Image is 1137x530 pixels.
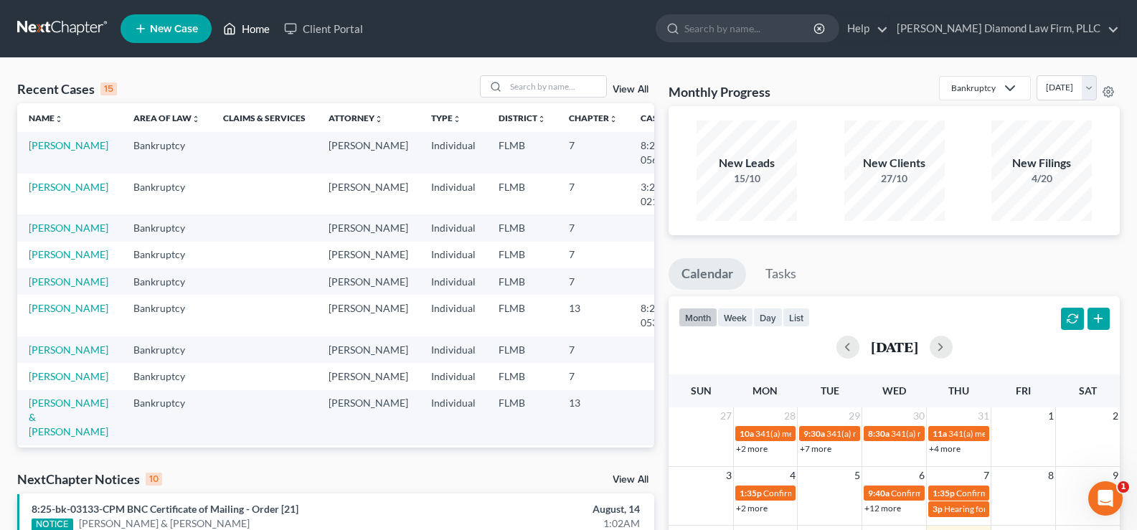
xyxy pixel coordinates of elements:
td: Bankruptcy [122,295,212,336]
span: 9:40a [868,488,890,498]
span: 1:35p [933,488,955,498]
td: 7 [557,132,629,173]
td: FLMB [487,363,557,389]
span: 28 [783,407,797,425]
span: 11a [933,428,947,439]
i: unfold_more [537,115,546,123]
span: 341(a) meeting for Forest [PERSON_NAME] II & [PERSON_NAME] [755,428,1003,439]
span: 341(a) meeting for [PERSON_NAME] [948,428,1087,439]
td: FLMB [487,445,557,501]
i: unfold_more [192,115,200,123]
span: Confirmation Hearing for [PERSON_NAME] [956,488,1121,498]
span: Wed [882,384,906,397]
a: Typeunfold_more [431,113,461,123]
a: [PERSON_NAME] & [PERSON_NAME] [29,397,108,437]
input: Search by name... [506,76,606,97]
a: Districtunfold_more [499,113,546,123]
a: [PERSON_NAME] [29,275,108,288]
td: Individual [420,363,487,389]
td: 7 [557,214,629,241]
a: 8:25-bk-03133-CPM BNC Certificate of Mailing - Order [21] [32,503,298,515]
span: Mon [753,384,778,397]
span: 1 [1118,481,1129,493]
a: Area of Lawunfold_more [133,113,200,123]
a: Attorneyunfold_more [329,113,383,123]
iframe: Intercom live chat [1088,481,1123,516]
span: 3 [725,467,733,484]
button: day [753,308,783,327]
span: 3p [933,503,943,514]
a: +2 more [736,443,768,454]
i: unfold_more [55,115,63,123]
a: [PERSON_NAME] [29,302,108,314]
td: Individual [420,132,487,173]
i: unfold_more [609,115,618,123]
a: Help [840,16,888,42]
span: 8:30a [868,428,890,439]
span: 7 [982,467,991,484]
button: month [679,308,717,327]
div: New Filings [991,155,1092,171]
a: [PERSON_NAME] [29,248,108,260]
td: Bankruptcy [122,363,212,389]
td: 8:25-bk-05381 [629,295,698,336]
td: [PERSON_NAME] [317,214,420,241]
div: New Clients [844,155,945,171]
a: [PERSON_NAME] [29,370,108,382]
td: Individual [420,445,487,501]
td: Bankruptcy [122,336,212,363]
div: 15/10 [697,171,797,186]
td: FLMB [487,174,557,214]
a: Case Nounfold_more [641,113,687,123]
td: 7 [557,336,629,363]
span: Confirmation Hearing for [PERSON_NAME] [891,488,1055,498]
div: Bankruptcy [951,82,996,94]
td: 7 [557,242,629,268]
a: Calendar [669,258,746,290]
a: Chapterunfold_more [569,113,618,123]
td: Bankruptcy [122,390,212,445]
span: 9:30a [803,428,825,439]
td: FLMB [487,132,557,173]
span: Tue [821,384,839,397]
h2: [DATE] [871,339,918,354]
span: 30 [912,407,926,425]
div: New Leads [697,155,797,171]
span: 5 [853,467,862,484]
input: Search by name... [684,15,816,42]
span: 29 [847,407,862,425]
td: FLMB [487,214,557,241]
button: list [783,308,810,327]
td: 7 [557,445,629,501]
td: 13 [557,390,629,445]
span: New Case [150,24,198,34]
a: [PERSON_NAME] Diamond Law Firm, PLLC [890,16,1119,42]
td: FLMB [487,295,557,336]
span: 341(a) meeting for [PERSON_NAME] [826,428,965,439]
span: Sat [1079,384,1097,397]
div: Recent Cases [17,80,117,98]
div: 10 [146,473,162,486]
span: 8 [1047,467,1055,484]
div: NextChapter Notices [17,470,162,488]
td: 7 [557,268,629,295]
span: 2 [1111,407,1120,425]
i: unfold_more [453,115,461,123]
a: +2 more [736,503,768,514]
td: Individual [420,242,487,268]
td: Individual [420,295,487,336]
td: [PERSON_NAME] [317,174,420,214]
a: Home [216,16,277,42]
span: Sun [691,384,712,397]
td: Bankruptcy [122,242,212,268]
a: +12 more [864,503,901,514]
td: Bankruptcy [122,214,212,241]
a: [PERSON_NAME] [29,139,108,151]
a: +4 more [929,443,961,454]
h3: Monthly Progress [669,83,770,100]
a: View All [613,475,648,485]
i: unfold_more [374,115,383,123]
td: [PERSON_NAME] [317,295,420,336]
a: [PERSON_NAME] [29,181,108,193]
div: 27/10 [844,171,945,186]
